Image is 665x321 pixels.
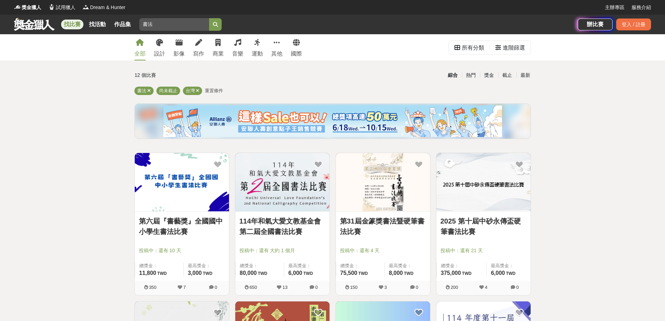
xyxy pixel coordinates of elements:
div: 寫作 [193,50,204,58]
span: 獎金獵人 [22,4,41,11]
a: 找比賽 [61,20,83,29]
a: Cover Image [436,153,531,212]
span: 投稿中：還有 大約 1 個月 [239,247,325,254]
span: TWD [203,271,212,276]
a: 辦比賽 [578,19,613,30]
div: 進階篩選 [503,41,525,55]
span: 0 [315,285,318,290]
a: 服務介紹 [631,4,651,11]
img: Cover Image [436,153,531,211]
span: 最高獎金： [389,262,426,269]
div: 登入 / 註冊 [616,19,651,30]
span: 4 [485,285,487,290]
span: TWD [303,271,313,276]
div: 截止 [498,69,516,81]
span: 總獎金： [340,262,380,269]
span: TWD [258,271,267,276]
img: Logo [82,3,89,10]
div: 設計 [154,50,165,58]
span: 書法 [137,88,146,93]
span: 375,000 [441,270,461,276]
span: 80,000 [240,270,257,276]
a: 寫作 [193,34,204,60]
a: 運動 [252,34,263,60]
a: 全部 [134,34,146,60]
span: TWD [358,271,368,276]
span: 6,000 [491,270,505,276]
span: TWD [157,271,167,276]
a: Logo試用獵人 [48,4,75,11]
input: 有長照挺你，care到心坎裡！青春出手，拍出照顧 影音徵件活動 [139,18,209,31]
a: 2025 第十屆中砂永傳盃硬筆書法比賽 [441,216,526,237]
img: Cover Image [135,153,229,211]
div: 國際 [291,50,302,58]
img: Cover Image [336,153,430,211]
span: 11,800 [139,270,156,276]
img: Cover Image [235,153,330,211]
a: 找活動 [86,20,109,29]
span: 最高獎金： [491,262,526,269]
a: 設計 [154,34,165,60]
a: Cover Image [336,153,430,212]
span: 150 [350,285,358,290]
img: Logo [14,3,21,10]
div: 商業 [213,50,224,58]
a: 商業 [213,34,224,60]
a: 第六屆『書藝獎』全國國中小學生書法比賽 [139,216,225,237]
span: 總獎金： [441,262,482,269]
span: 650 [250,285,257,290]
span: 0 [215,285,217,290]
a: 114年和氣大愛文教基金會第二屆全國書法比賽 [239,216,325,237]
span: 3,000 [188,270,202,276]
div: 12 個比賽 [135,69,266,81]
span: 總獎金： [240,262,280,269]
span: 重置條件 [205,88,223,93]
div: 全部 [134,50,146,58]
span: 最高獎金： [188,262,225,269]
span: 台灣 [186,88,195,93]
span: 0 [416,285,418,290]
span: 尚未截止 [159,88,177,93]
span: 0 [516,285,519,290]
span: 投稿中：還有 4 天 [340,247,426,254]
span: 200 [451,285,458,290]
div: 獎金 [480,69,498,81]
span: 投稿中：還有 10 天 [139,247,225,254]
a: Cover Image [235,153,330,212]
div: 最新 [516,69,534,81]
div: 音樂 [232,50,243,58]
div: 運動 [252,50,263,58]
span: 最高獎金： [288,262,325,269]
img: Logo [48,3,55,10]
span: 8,000 [389,270,403,276]
a: 其他 [271,34,282,60]
span: 13 [282,285,287,290]
div: 綜合 [444,69,462,81]
span: TWD [506,271,515,276]
div: 熱門 [462,69,480,81]
a: 第31屆金篆獎書法暨硬筆書法比賽 [340,216,426,237]
a: 主辦專區 [605,4,625,11]
span: TWD [404,271,413,276]
span: 6,000 [288,270,302,276]
span: Dream & Hunter [90,4,125,11]
div: 所有分類 [462,41,484,55]
img: cf4fb443-4ad2-4338-9fa3-b46b0bf5d316.png [163,105,502,137]
span: 7 [183,285,186,290]
span: 75,500 [340,270,357,276]
a: 音樂 [232,34,243,60]
span: 總獎金： [139,262,179,269]
a: Cover Image [135,153,229,212]
div: 影像 [173,50,185,58]
span: 試用獵人 [56,4,75,11]
a: 作品集 [111,20,134,29]
a: 國際 [291,34,302,60]
a: Logo獎金獵人 [14,4,41,11]
span: 350 [149,285,157,290]
a: LogoDream & Hunter [82,4,125,11]
div: 其他 [271,50,282,58]
span: TWD [462,271,471,276]
span: 投稿中：還有 21 天 [441,247,526,254]
span: 3 [384,285,387,290]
